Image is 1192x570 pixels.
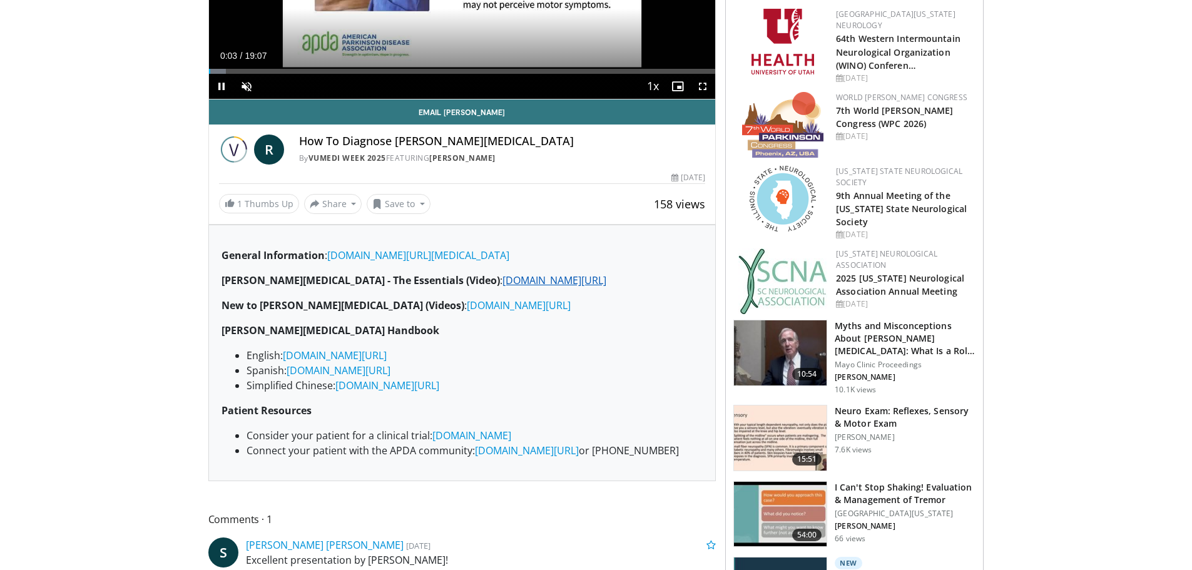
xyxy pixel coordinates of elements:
button: Enable picture-in-picture mode [665,74,690,99]
a: [GEOGRAPHIC_DATA][US_STATE] Neurology [836,9,955,31]
a: S [208,537,238,567]
li: English: [247,348,703,363]
h3: Neuro Exam: Reflexes, Sensory & Motor Exam [835,405,976,430]
li: Simplified Chinese: [247,378,703,393]
a: [PERSON_NAME] [429,153,496,163]
div: By FEATURING [299,153,706,164]
a: 9th Annual Meeting of the [US_STATE] State Neurological Society [836,190,967,228]
strong: [PERSON_NAME][MEDICAL_DATA] Handbook [222,323,439,337]
div: Progress Bar [209,69,716,74]
img: b123db18-9392-45ae-ad1d-42c3758a27aa.jpg.150x105_q85_autocrop_double_scale_upscale_version-0.2.jpg [738,248,827,314]
button: Save to [367,194,430,214]
li: Spanish: [247,363,703,378]
img: 71a8b48c-8850-4916-bbdd-e2f3ccf11ef9.png.150x105_q85_autocrop_double_scale_upscale_version-0.2.png [750,166,816,232]
a: 10:54 Myths and Misconceptions About [PERSON_NAME][MEDICAL_DATA]: What Is a Role of … Mayo Clinic... [733,320,976,395]
span: 15:51 [792,453,822,466]
a: 7th World [PERSON_NAME] Congress (WPC 2026) [836,104,953,130]
a: Vumedi Week 2025 [308,153,386,163]
a: [DOMAIN_NAME][URL] [283,349,387,362]
span: 54:00 [792,529,822,541]
a: [US_STATE] State Neurological Society [836,166,962,188]
a: 2025 [US_STATE] Neurological Association Annual Meeting [836,272,964,297]
a: 64th Western Intermountain Neurological Organization (WINO) Conferen… [836,33,960,71]
p: New [835,557,862,569]
p: Mayo Clinic Proceedings [835,360,976,370]
span: / [240,51,243,61]
a: [DOMAIN_NAME][URL][MEDICAL_DATA] [327,248,509,262]
small: [DATE] [406,540,430,551]
img: 0784c0d1-7649-4b72-b441-dbb7d00289db.150x105_q85_crop-smart_upscale.jpg [734,482,827,547]
span: 0:03 [220,51,237,61]
img: 16fe1da8-a9a0-4f15-bd45-1dd1acf19c34.png.150x105_q85_autocrop_double_scale_upscale_version-0.2.png [742,92,823,158]
h4: How To Diagnose [PERSON_NAME][MEDICAL_DATA] [299,135,706,148]
span: 19:07 [245,51,267,61]
button: Unmute [234,74,259,99]
a: [DOMAIN_NAME] [432,429,511,442]
a: [PERSON_NAME] [PERSON_NAME] [246,538,404,552]
a: [DOMAIN_NAME][URL] [502,273,606,287]
strong: New to [PERSON_NAME][MEDICAL_DATA] (Videos) [222,298,464,312]
p: : [222,273,703,288]
button: Playback Rate [640,74,665,99]
button: Share [304,194,362,214]
img: dd4ea4d2-548e-40e2-8487-b77733a70694.150x105_q85_crop-smart_upscale.jpg [734,320,827,385]
div: [DATE] [671,172,705,183]
strong: Patient Resources [222,404,312,417]
p: Excellent presentation by [PERSON_NAME]! [246,552,716,567]
p: : [222,248,703,263]
strong: [PERSON_NAME][MEDICAL_DATA] - The Essentials (Video) [222,273,500,287]
span: 10:54 [792,368,822,380]
p: 7.6K views [835,445,872,455]
a: 15:51 Neuro Exam: Reflexes, Sensory & Motor Exam [PERSON_NAME] 7.6K views [733,405,976,471]
img: Vumedi Week 2025 [219,135,249,165]
h3: Myths and Misconceptions About [PERSON_NAME][MEDICAL_DATA]: What Is a Role of … [835,320,976,357]
a: 54:00 I Can't Stop Shaking! Evaluation & Management of Tremor [GEOGRAPHIC_DATA][US_STATE] [PERSON... [733,481,976,547]
strong: General Information [222,248,325,262]
p: 10.1K views [835,385,876,395]
li: Connect your patient with the APDA community: or [PHONE_NUMBER] [247,443,703,458]
p: [PERSON_NAME] [835,521,976,531]
div: [DATE] [836,131,973,142]
a: World [PERSON_NAME] Congress [836,92,967,103]
a: [DOMAIN_NAME][URL] [467,298,571,312]
img: 753da4cb-3b14-444c-bcba-8067373a650d.150x105_q85_crop-smart_upscale.jpg [734,405,827,471]
h3: I Can't Stop Shaking! Evaluation & Management of Tremor [835,481,976,506]
div: [DATE] [836,73,973,84]
a: 1 Thumbs Up [219,194,299,213]
span: 1 [237,198,242,210]
a: R [254,135,284,165]
img: f6362829-b0a3-407d-a044-59546adfd345.png.150x105_q85_autocrop_double_scale_upscale_version-0.2.png [751,9,814,74]
p: [PERSON_NAME] [835,432,976,442]
p: [GEOGRAPHIC_DATA][US_STATE] [835,509,976,519]
li: Consider your patient for a clinical trial: [247,428,703,443]
p: 66 views [835,534,865,544]
a: [DOMAIN_NAME][URL] [335,379,439,392]
a: [DOMAIN_NAME][URL] [287,364,390,377]
button: Fullscreen [690,74,715,99]
span: 158 views [654,196,705,211]
span: Comments 1 [208,511,716,527]
button: Pause [209,74,234,99]
a: [DOMAIN_NAME][URL] [475,444,579,457]
div: [DATE] [836,229,973,240]
div: [DATE] [836,298,973,310]
a: [US_STATE] Neurological Association [836,248,937,270]
p: : [222,298,703,313]
p: [PERSON_NAME] [835,372,976,382]
a: Email [PERSON_NAME] [209,99,716,125]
